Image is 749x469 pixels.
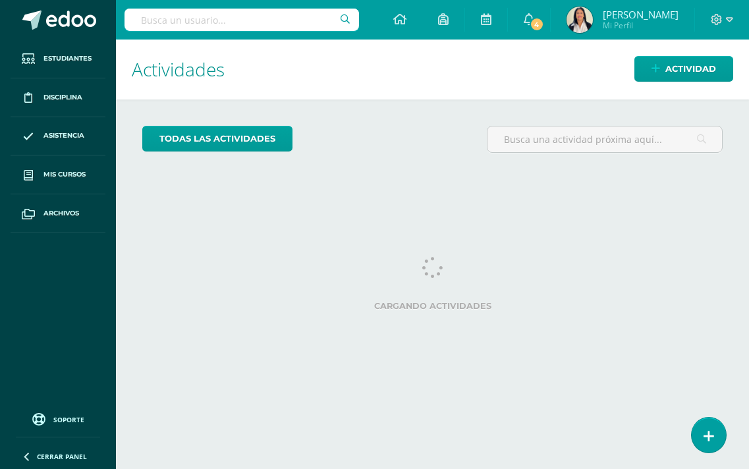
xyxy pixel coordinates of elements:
span: Asistencia [43,130,84,141]
h1: Actividades [132,40,733,99]
a: Actividad [634,56,733,82]
a: Mis cursos [11,155,105,194]
img: efadfde929624343223942290f925837.png [567,7,593,33]
a: Archivos [11,194,105,233]
span: Archivos [43,208,79,219]
span: Mi Perfil [603,20,679,31]
a: Asistencia [11,117,105,156]
span: Mis cursos [43,169,86,180]
span: Estudiantes [43,53,92,64]
a: Estudiantes [11,40,105,78]
span: Soporte [53,415,84,424]
span: [PERSON_NAME] [603,8,679,21]
a: todas las Actividades [142,126,292,152]
input: Busca una actividad próxima aquí... [487,126,722,152]
span: Cerrar panel [37,452,87,461]
span: 4 [529,17,543,32]
a: Soporte [16,410,100,428]
span: Disciplina [43,92,82,103]
span: Actividad [665,57,716,81]
input: Busca un usuario... [125,9,359,31]
a: Disciplina [11,78,105,117]
label: Cargando actividades [142,301,723,311]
